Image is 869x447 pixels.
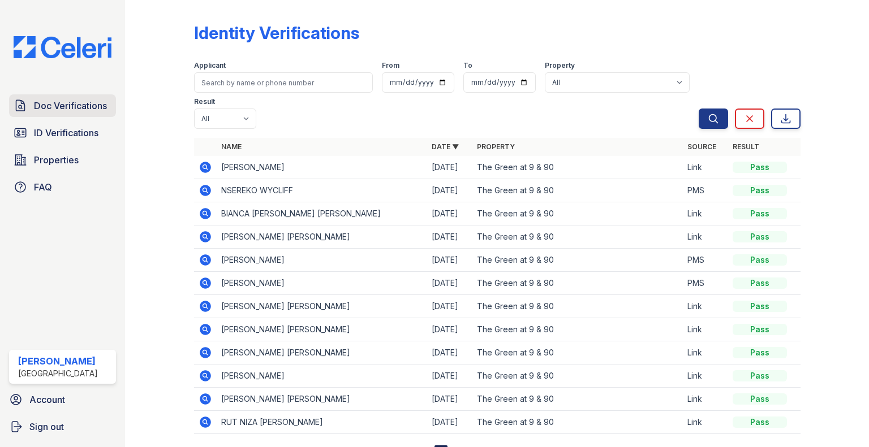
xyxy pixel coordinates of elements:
a: Date ▼ [432,142,459,151]
td: [PERSON_NAME] [PERSON_NAME] [217,341,427,364]
td: The Green at 9 & 90 [472,179,683,202]
td: [DATE] [427,318,472,341]
td: [PERSON_NAME] [PERSON_NAME] [217,388,427,411]
a: Doc Verifications [9,94,116,117]
span: FAQ [34,180,52,194]
td: [DATE] [427,179,472,202]
div: Pass [733,254,787,266]
label: From [382,61,399,70]
div: Pass [733,416,787,428]
td: The Green at 9 & 90 [472,341,683,364]
td: PMS [683,249,728,272]
td: Link [683,364,728,388]
td: The Green at 9 & 90 [472,156,683,179]
td: PMS [683,179,728,202]
td: Link [683,225,728,249]
span: Account [29,393,65,406]
td: Link [683,411,728,434]
div: Pass [733,185,787,196]
td: [PERSON_NAME] [217,156,427,179]
td: Link [683,388,728,411]
td: The Green at 9 & 90 [472,202,683,225]
a: Name [221,142,242,151]
td: [DATE] [427,225,472,249]
td: [DATE] [427,364,472,388]
input: Search by name or phone number [194,72,373,93]
label: Applicant [194,61,226,70]
span: Properties [34,153,79,167]
div: Pass [733,208,787,219]
td: The Green at 9 & 90 [472,249,683,272]
td: The Green at 9 & 90 [472,364,683,388]
td: [DATE] [427,388,472,411]
div: [PERSON_NAME] [18,354,98,368]
a: Account [5,388,121,411]
td: RUT NIZA [PERSON_NAME] [217,411,427,434]
a: Result [733,142,759,151]
td: The Green at 9 & 90 [472,388,683,411]
div: Pass [733,324,787,335]
td: Link [683,318,728,341]
td: [DATE] [427,156,472,179]
td: NSEREKO WYCLIFF [217,179,427,202]
td: Link [683,202,728,225]
div: Pass [733,301,787,312]
a: Properties [9,149,116,171]
span: Doc Verifications [34,99,107,112]
a: FAQ [9,176,116,198]
span: ID Verifications [34,126,98,140]
div: Pass [733,277,787,289]
span: Sign out [29,420,64,433]
div: Pass [733,393,787,405]
td: The Green at 9 & 90 [472,295,683,318]
td: BIANCA [PERSON_NAME] [PERSON_NAME] [217,202,427,225]
td: Link [683,156,728,179]
td: [PERSON_NAME] [PERSON_NAME] [217,225,427,249]
label: To [463,61,472,70]
td: The Green at 9 & 90 [472,411,683,434]
td: The Green at 9 & 90 [472,272,683,295]
td: [PERSON_NAME] [217,249,427,272]
div: [GEOGRAPHIC_DATA] [18,368,98,379]
label: Result [194,97,215,106]
td: [DATE] [427,295,472,318]
td: PMS [683,272,728,295]
td: [DATE] [427,202,472,225]
td: Link [683,341,728,364]
td: [PERSON_NAME] [PERSON_NAME] [217,318,427,341]
div: Pass [733,231,787,242]
div: Pass [733,162,787,173]
div: Pass [733,347,787,358]
div: Identity Verifications [194,23,359,43]
div: Pass [733,370,787,381]
a: ID Verifications [9,121,116,144]
td: [DATE] [427,272,472,295]
label: Property [545,61,575,70]
td: [PERSON_NAME] [217,272,427,295]
img: CE_Logo_Blue-a8612792a0a2168367f1c8372b55b34899dd931a85d93a1a3d3e32e68fde9ad4.png [5,36,121,58]
a: Property [477,142,515,151]
td: [DATE] [427,341,472,364]
td: [PERSON_NAME] [PERSON_NAME] [217,295,427,318]
td: Link [683,295,728,318]
td: The Green at 9 & 90 [472,225,683,249]
td: The Green at 9 & 90 [472,318,683,341]
td: [DATE] [427,249,472,272]
a: Sign out [5,415,121,438]
a: Source [687,142,716,151]
td: [PERSON_NAME] [217,364,427,388]
td: [DATE] [427,411,472,434]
